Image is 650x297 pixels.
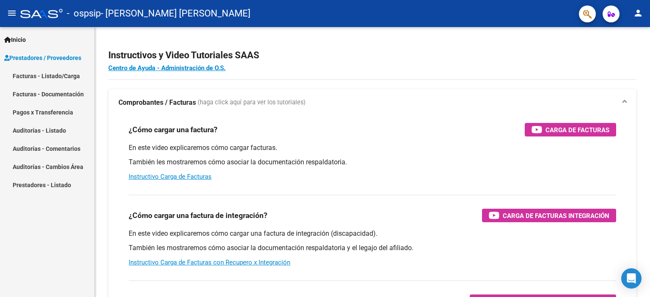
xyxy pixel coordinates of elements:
[101,4,251,23] span: - [PERSON_NAME] [PERSON_NAME]
[7,8,17,18] mat-icon: menu
[108,89,636,116] mat-expansion-panel-header: Comprobantes / Facturas (haga click aquí para ver los tutoriales)
[129,124,218,136] h3: ¿Cómo cargar una factura?
[129,210,267,221] h3: ¿Cómo cargar una factura de integración?
[482,209,616,222] button: Carga de Facturas Integración
[621,268,642,289] div: Open Intercom Messenger
[198,98,306,107] span: (haga click aquí para ver los tutoriales)
[108,47,636,63] h2: Instructivos y Video Tutoriales SAAS
[4,53,81,63] span: Prestadores / Proveedores
[129,243,616,253] p: También les mostraremos cómo asociar la documentación respaldatoria y el legajo del afiliado.
[503,210,609,221] span: Carga de Facturas Integración
[525,123,616,136] button: Carga de Facturas
[129,173,212,180] a: Instructivo Carga de Facturas
[545,125,609,135] span: Carga de Facturas
[129,229,616,238] p: En este video explicaremos cómo cargar una factura de integración (discapacidad).
[67,4,101,23] span: - ospsip
[129,143,616,153] p: En este video explicaremos cómo cargar facturas.
[118,98,196,107] strong: Comprobantes / Facturas
[108,64,226,72] a: Centro de Ayuda - Administración de O.S.
[633,8,643,18] mat-icon: person
[4,35,26,44] span: Inicio
[129,158,616,167] p: También les mostraremos cómo asociar la documentación respaldatoria.
[129,259,290,266] a: Instructivo Carga de Facturas con Recupero x Integración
